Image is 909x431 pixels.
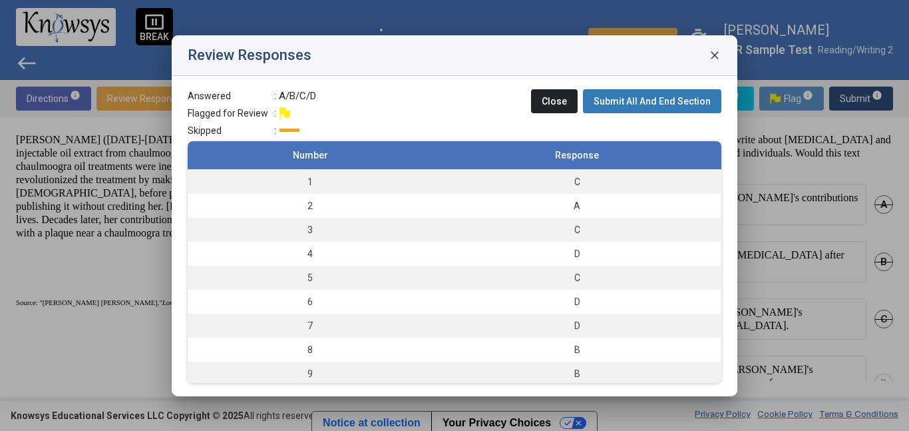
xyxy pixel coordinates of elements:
div: C [439,175,715,189]
td: 1 [188,169,433,194]
div: D [439,319,715,332]
button: Close [531,89,578,113]
td: 9 [188,362,433,386]
span: Skipped [188,124,274,137]
h2: Review Responses [188,47,311,63]
div: C [439,271,715,284]
td: 3 [188,218,433,242]
td: 8 [188,338,433,362]
div: B [439,367,715,380]
label: : [274,124,299,137]
div: A [439,199,715,213]
span: close [708,49,721,62]
span: Answered [188,89,274,103]
div: D [439,295,715,308]
div: D [439,247,715,260]
div: C [439,223,715,236]
span: Close [542,96,567,107]
td: 6 [188,290,433,314]
label: : A/B/C/D [274,89,316,103]
div: B [439,343,715,356]
span: Submit All And End Section [594,96,711,107]
td: 2 [188,194,433,218]
span: Flagged for Review [188,107,274,120]
td: 5 [188,266,433,290]
img: Flag.png [279,107,290,120]
td: 7 [188,314,433,338]
label: : [274,107,287,120]
td: 4 [188,242,433,266]
th: Response [433,141,721,170]
button: Submit All And End Section [583,89,721,113]
th: Number [188,141,433,170]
